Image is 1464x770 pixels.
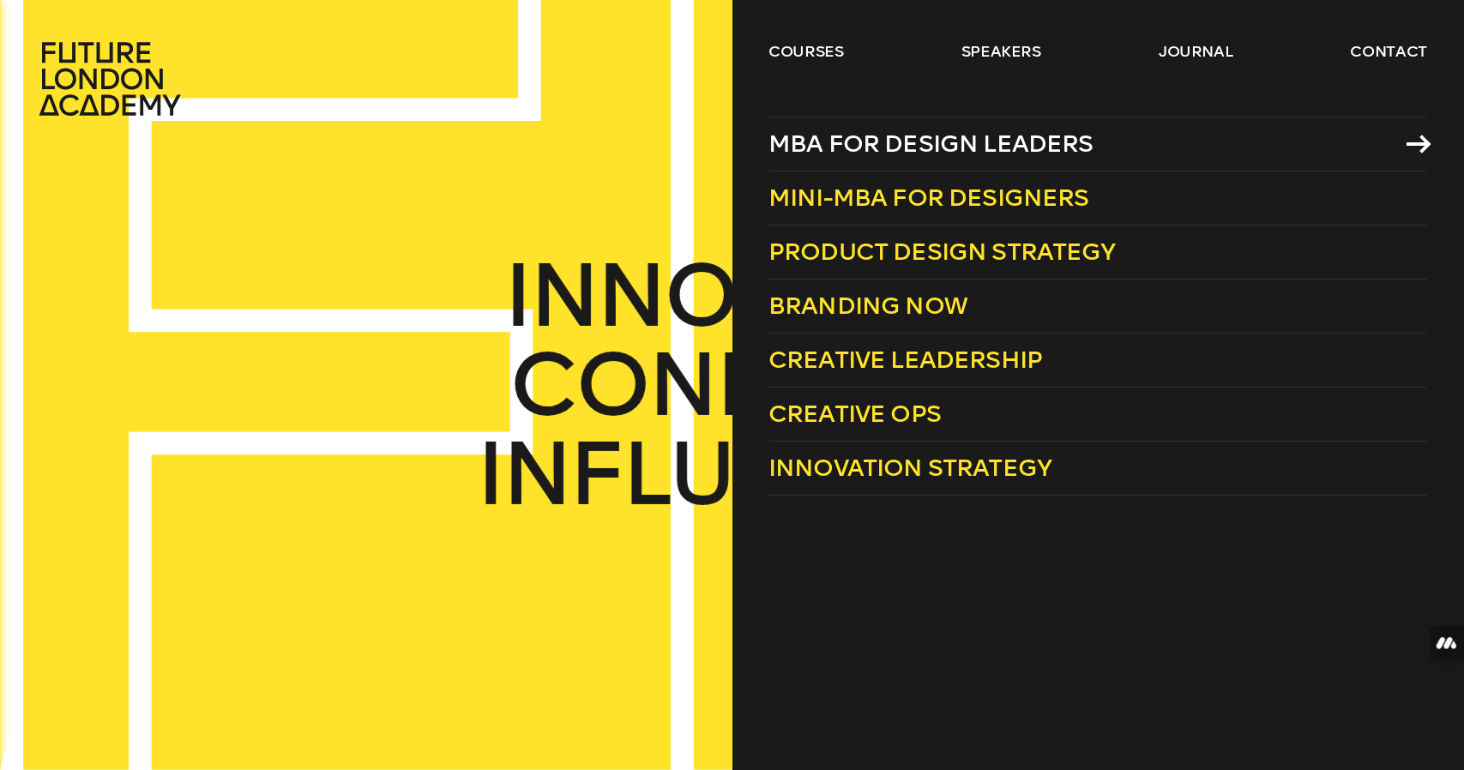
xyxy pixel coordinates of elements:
[768,454,1051,482] span: Innovation Strategy
[768,442,1427,496] a: Innovation Strategy
[768,280,1427,334] a: Branding Now
[768,183,1089,212] span: Mini-MBA for Designers
[768,334,1427,388] a: Creative Leadership
[768,171,1427,226] a: Mini-MBA for Designers
[768,388,1427,442] a: Creative Ops
[1159,41,1233,62] a: journal
[768,292,967,320] span: Branding Now
[768,400,941,428] span: Creative Ops
[768,117,1427,171] a: MBA for Design Leaders
[768,238,1116,266] span: Product Design Strategy
[768,346,1042,374] span: Creative Leadership
[768,226,1427,280] a: Product Design Strategy
[768,129,1093,158] span: MBA for Design Leaders
[961,41,1041,62] a: speakers
[768,41,844,62] a: courses
[1351,41,1428,62] a: contact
